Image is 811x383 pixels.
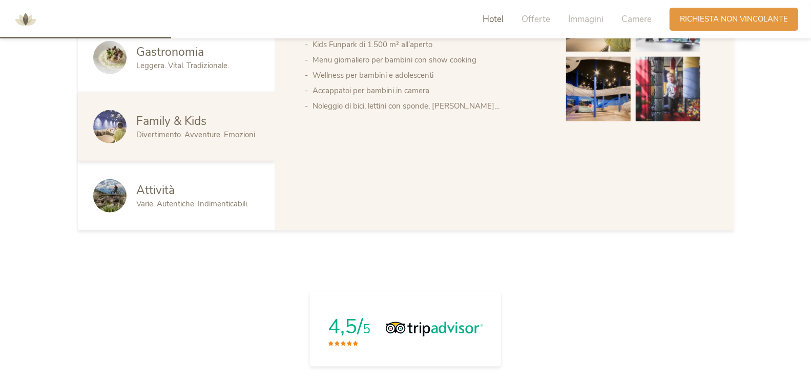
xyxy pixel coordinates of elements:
[386,322,483,337] img: Tripadvisor
[137,130,257,140] span: Divertimento. Avventure. Emozioni.
[568,13,604,25] span: Immagini
[137,113,207,129] span: Family & Kids
[313,98,546,114] li: Noleggio di bici, lettini con sponde, [PERSON_NAME]…
[522,13,550,25] span: Offerte
[313,68,546,83] li: Wellness per bambini e adolescenti
[310,292,501,367] a: 4,5/5Tripadvisor
[137,60,230,71] span: Leggera. Vital. Tradizionale.
[10,15,41,23] a: AMONTI & LUNARIS Wellnessresort
[621,13,652,25] span: Camere
[10,4,41,35] img: AMONTI & LUNARIS Wellnessresort
[313,83,546,98] li: Accappatoi per bambini in camera
[137,182,175,198] span: Attività
[137,44,204,60] span: Gastronomia
[137,199,249,209] span: Varie. Autentiche. Indimenticabili.
[680,14,788,25] span: Richiesta non vincolante
[328,313,363,341] span: 4,5/
[313,52,546,68] li: Menu giornaliero per bambini con show cooking
[313,37,546,52] li: Kids Funpark di 1.500 m² all’aperto
[363,321,370,338] span: 5
[483,13,504,25] span: Hotel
